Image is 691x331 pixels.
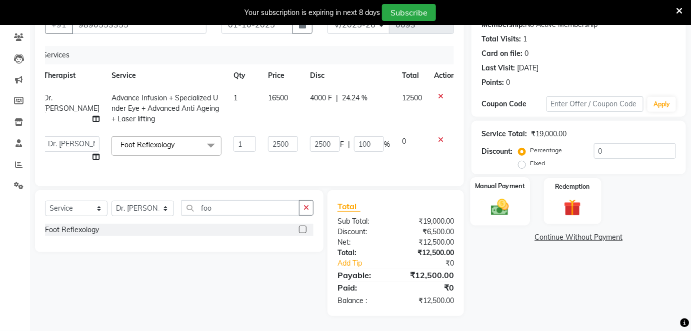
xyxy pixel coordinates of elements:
[531,129,566,139] div: ₹19,000.00
[304,64,396,87] th: Disc
[330,269,396,281] div: Payable:
[485,197,514,217] img: _cash.svg
[336,93,338,103] span: |
[268,93,288,102] span: 16500
[181,200,299,216] input: Search or Scan
[337,201,360,212] span: Total
[342,93,367,103] span: 24.24 %
[330,296,396,306] div: Balance :
[481,63,515,73] div: Last Visit:
[310,93,332,103] span: 4000 F
[382,4,436,21] button: Subscribe
[395,296,461,306] div: ₹12,500.00
[330,227,396,237] div: Discount:
[481,77,504,88] div: Points:
[120,140,174,149] span: Foot Reflexology
[111,93,219,123] span: Advance Infusion + Specialized Under Eye + Advanced Anti Ageing + Laser lifting
[475,181,525,191] label: Manual Payment
[38,46,454,64] div: Services
[406,258,461,269] div: ₹0
[174,140,179,149] a: x
[396,64,428,87] th: Total
[517,63,538,73] div: [DATE]
[395,269,461,281] div: ₹12,500.00
[481,129,527,139] div: Service Total:
[546,96,644,112] input: Enter Offer / Coupon Code
[395,227,461,237] div: ₹6,500.00
[348,139,350,150] span: |
[402,93,422,102] span: 12500
[523,34,527,44] div: 1
[473,232,684,243] a: Continue Without Payment
[555,182,590,191] label: Redemption
[395,216,461,227] div: ₹19,000.00
[330,237,396,248] div: Net:
[330,258,406,269] a: Add Tip
[37,64,105,87] th: Therapist
[105,64,227,87] th: Service
[506,77,510,88] div: 0
[384,139,390,150] span: %
[530,146,562,155] label: Percentage
[647,97,676,112] button: Apply
[530,159,545,168] label: Fixed
[481,99,546,109] div: Coupon Code
[262,64,304,87] th: Price
[558,197,586,219] img: _gift.svg
[227,64,262,87] th: Qty
[481,146,512,157] div: Discount:
[233,93,237,102] span: 1
[402,137,406,146] span: 0
[340,139,344,150] span: F
[395,237,461,248] div: ₹12,500.00
[244,7,380,18] div: Your subscription is expiring in next 8 days
[395,248,461,258] div: ₹12,500.00
[330,282,396,294] div: Paid:
[45,225,99,235] div: Foot Reflexology
[481,34,521,44] div: Total Visits:
[481,48,522,59] div: Card on file:
[330,248,396,258] div: Total:
[330,216,396,227] div: Sub Total:
[428,64,461,87] th: Action
[395,282,461,294] div: ₹0
[524,48,528,59] div: 0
